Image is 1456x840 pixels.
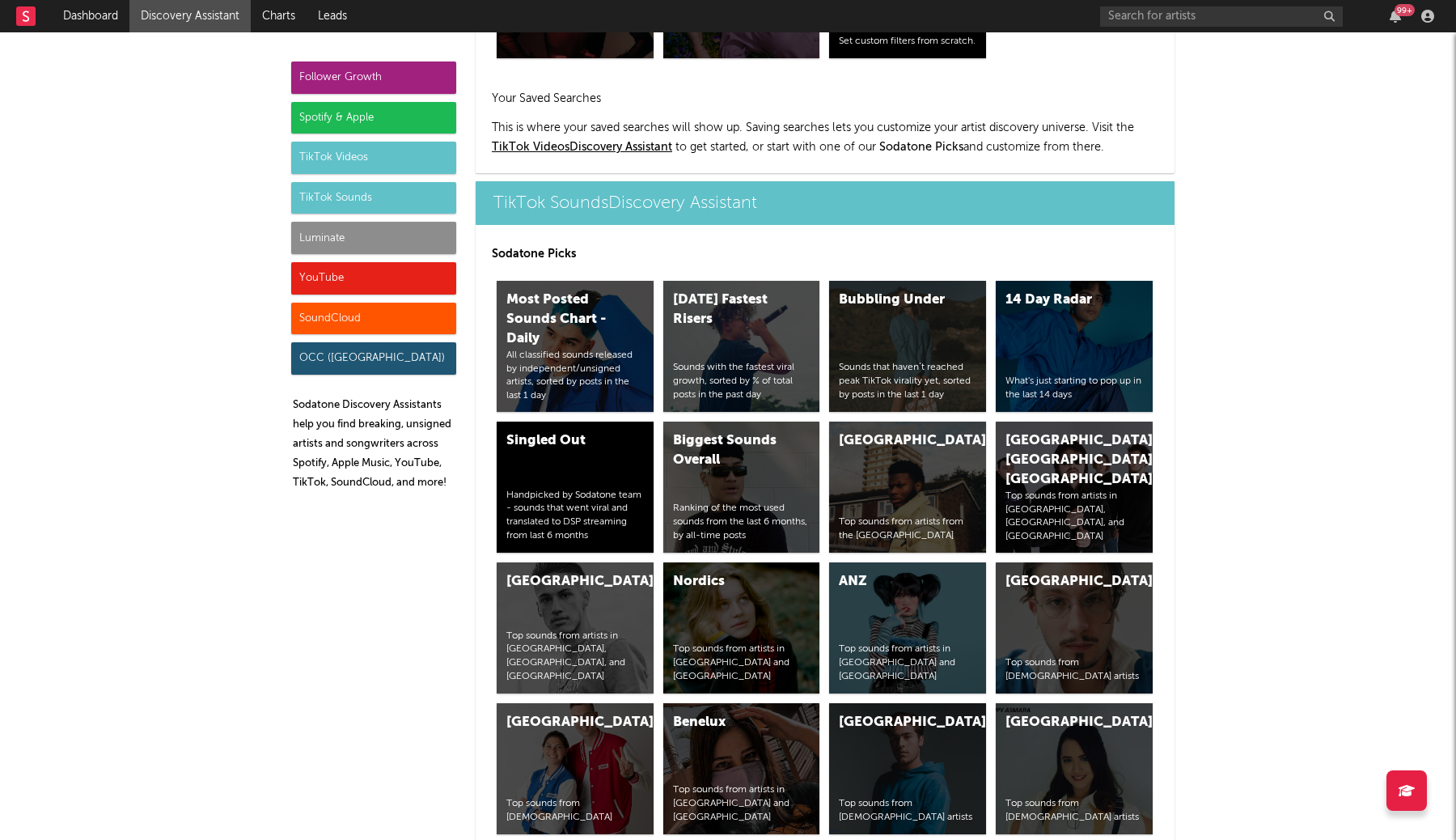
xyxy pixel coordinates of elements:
[506,489,644,543] div: Handpicked by Sodatone team - sounds that went viral and translated to DSP streaming from last 6 ...
[673,361,811,401] div: Sounds with the fastest viral growth, sorted by % of total posts in the past day
[996,281,1153,412] a: 14 Day RadarWhat's just starting to pop up in the last 14 days
[673,291,783,329] div: [DATE] Fastest Risers
[839,572,949,592] div: ANZ
[663,703,820,834] a: BeneluxTop sounds from artists in [GEOGRAPHIC_DATA] and [GEOGRAPHIC_DATA]
[829,422,986,553] a: [GEOGRAPHIC_DATA]Top sounds from artists from the [GEOGRAPHIC_DATA]
[506,431,616,451] div: Singled Out
[1005,713,1115,732] div: [GEOGRAPHIC_DATA]
[996,703,1153,834] a: [GEOGRAPHIC_DATA]Top sounds from [DEMOGRAPHIC_DATA] artists
[839,797,976,825] div: Top sounds from [DEMOGRAPHIC_DATA] artists
[839,643,976,683] div: Top sounds from artists in [GEOGRAPHIC_DATA] and [GEOGRAPHIC_DATA]
[839,515,976,543] div: Top sounds from artists from the [GEOGRAPHIC_DATA]
[1005,431,1115,490] div: [GEOGRAPHIC_DATA], [GEOGRAPHIC_DATA], [GEOGRAPHIC_DATA]
[506,349,644,403] div: All classified sounds released by independent/unsigned artists, sorted by posts in the last 1 day
[497,281,654,412] a: Most Posted Sounds Chart - DailyAll classified sounds released by independent/unsigned artists, s...
[1100,6,1343,27] input: Search for artists
[492,142,672,153] a: TikTok VideosDiscovery Assistant
[879,142,963,153] span: Sodatone Picks
[291,142,456,174] div: TikTok Videos
[839,431,949,451] div: [GEOGRAPHIC_DATA]
[663,281,820,412] a: [DATE] Fastest RisersSounds with the fastest viral growth, sorted by % of total posts in the past...
[492,89,1158,108] h2: Your Saved Searches
[673,502,811,542] div: Ranking of the most used sounds from the last 6 months, by all-time posts
[506,797,644,825] div: Top sounds from [DEMOGRAPHIC_DATA]
[673,572,783,592] div: Nordics
[1005,291,1115,310] div: 14 Day Radar
[1005,490,1143,544] div: Top sounds from artists in [GEOGRAPHIC_DATA], [GEOGRAPHIC_DATA], and [GEOGRAPHIC_DATA]
[829,562,986,694] a: ANZTop sounds from artists in [GEOGRAPHIC_DATA] and [GEOGRAPHIC_DATA]
[996,562,1153,694] a: [GEOGRAPHIC_DATA]Top sounds from [DEMOGRAPHIC_DATA] artists
[506,630,644,684] div: Top sounds from artists in [GEOGRAPHIC_DATA], [GEOGRAPHIC_DATA], and [GEOGRAPHIC_DATA]
[291,182,456,214] div: TikTok Sounds
[492,244,1158,264] p: Sodatone Picks
[291,262,456,295] div: YouTube
[829,281,986,412] a: Bubbling UnderSounds that haven’t reached peak TikTok virality yet, sorted by posts in the last 1...
[293,396,456,493] p: Sodatone Discovery Assistants help you find breaking, unsigned artists and songwriters across Spo...
[497,422,654,553] a: Singled OutHandpicked by Sodatone team - sounds that went viral and translated to DSP streaming f...
[1005,572,1115,592] div: [GEOGRAPHIC_DATA]
[476,181,1175,225] a: TikTok SoundsDiscovery Assistant
[673,713,783,732] div: Benelux
[1005,797,1143,825] div: Top sounds from [DEMOGRAPHIC_DATA] artists
[291,342,456,375] div: OCC ([GEOGRAPHIC_DATA])
[663,562,820,694] a: NordicsTop sounds from artists in [GEOGRAPHIC_DATA] and [GEOGRAPHIC_DATA]
[1005,375,1143,402] div: What's just starting to pop up in the last 14 days
[1390,10,1401,23] button: 99+
[291,222,456,254] div: Luminate
[291,102,456,134] div: Spotify & Apple
[673,783,811,824] div: Top sounds from artists in [GEOGRAPHIC_DATA] and [GEOGRAPHIC_DATA]
[497,703,654,834] a: [GEOGRAPHIC_DATA]Top sounds from [DEMOGRAPHIC_DATA]
[497,562,654,694] a: [GEOGRAPHIC_DATA]Top sounds from artists in [GEOGRAPHIC_DATA], [GEOGRAPHIC_DATA], and [GEOGRAPHIC...
[673,431,783,470] div: Biggest Sounds Overall
[291,303,456,335] div: SoundCloud
[1395,4,1415,16] div: 99 +
[506,572,616,592] div: [GEOGRAPHIC_DATA]
[506,291,616,349] div: Most Posted Sounds Chart - Daily
[663,422,820,553] a: Biggest Sounds OverallRanking of the most used sounds from the last 6 months, by all-time posts
[839,713,949,732] div: [GEOGRAPHIC_DATA]
[839,291,949,310] div: Bubbling Under
[839,361,976,401] div: Sounds that haven’t reached peak TikTok virality yet, sorted by posts in the last 1 day
[839,35,976,49] div: Set custom filters from scratch.
[996,422,1153,553] a: [GEOGRAPHIC_DATA], [GEOGRAPHIC_DATA], [GEOGRAPHIC_DATA]Top sounds from artists in [GEOGRAPHIC_DAT...
[673,643,811,683] div: Top sounds from artists in [GEOGRAPHIC_DATA] and [GEOGRAPHIC_DATA]
[492,118,1158,157] p: This is where your saved searches will show up. Saving searches lets you customize your artist di...
[506,713,616,732] div: [GEOGRAPHIC_DATA]
[1005,656,1143,684] div: Top sounds from [DEMOGRAPHIC_DATA] artists
[291,62,456,94] div: Follower Growth
[829,703,986,834] a: [GEOGRAPHIC_DATA]Top sounds from [DEMOGRAPHIC_DATA] artists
